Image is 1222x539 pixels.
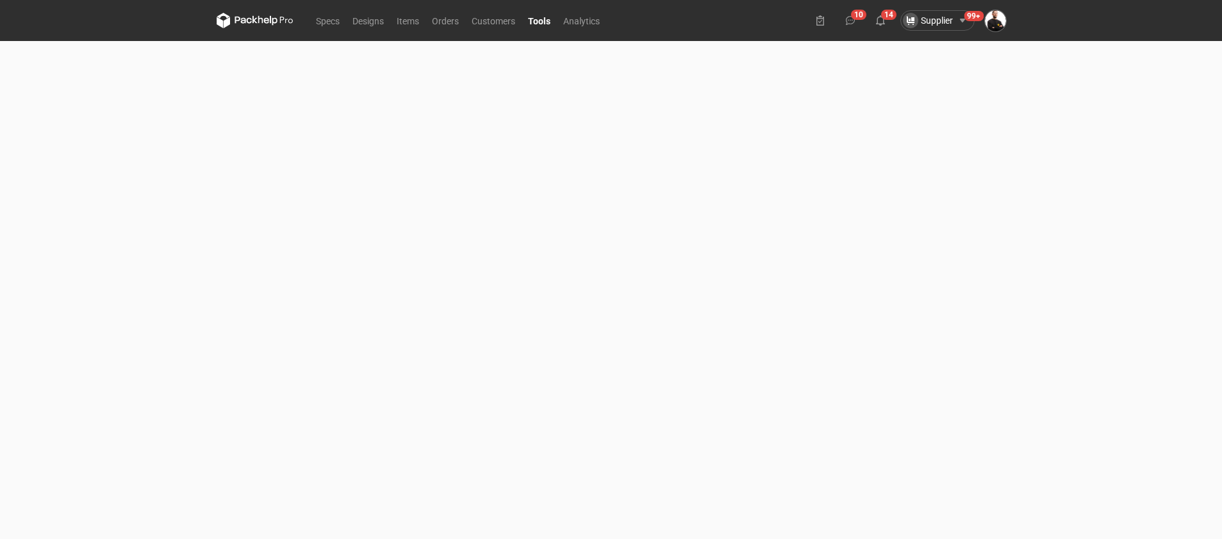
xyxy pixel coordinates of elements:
[310,13,346,28] a: Specs
[425,13,465,28] a: Orders
[465,13,522,28] a: Customers
[985,10,1006,31] img: Adam Fabirkiewicz
[840,10,861,31] button: 10
[346,13,390,28] a: Designs
[900,10,985,31] button: Supplier99+
[217,41,1006,456] iframe: Packaging Toolbox
[557,13,606,28] a: Analytics
[217,13,293,28] svg: Packhelp Pro
[903,13,953,28] div: Supplier
[870,10,891,31] button: 14
[967,12,980,21] div: 99+
[522,13,557,28] a: Tools
[390,13,425,28] a: Items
